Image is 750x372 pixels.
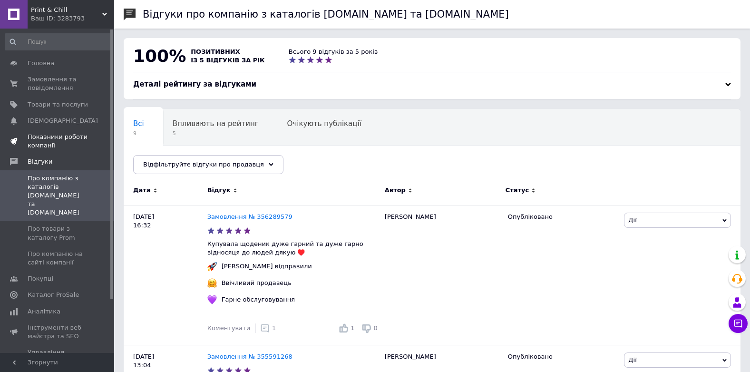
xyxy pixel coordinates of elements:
span: із 5 відгуків за рік [191,57,265,64]
span: 100% [133,46,186,66]
span: [DEMOGRAPHIC_DATA] [28,117,98,125]
span: Відгуки [28,157,52,166]
img: :rocket: [207,262,217,271]
span: Про товари з каталогу Prom [28,225,88,242]
span: позитивних [191,48,240,55]
div: [DATE] 16:32 [124,205,207,345]
span: Опубліковані без комен... [133,156,230,164]
span: Деталі рейтингу за відгуками [133,80,256,88]
span: Товари та послуги [28,100,88,109]
div: Опубліковано [508,213,617,221]
div: 1 [260,323,276,333]
span: Каталог ProSale [28,291,79,299]
span: Управління сайтом [28,348,88,365]
a: Замовлення № 355591268 [207,353,292,360]
div: [PERSON_NAME] відправили [219,262,314,271]
img: :hugging_face: [207,278,217,288]
input: Пошук [5,33,112,50]
span: Відгук [207,186,231,195]
div: Всього 9 відгуків за 5 років [289,48,378,56]
span: Інструменти веб-майстра та SEO [28,323,88,341]
span: Про компанію з каталогів [DOMAIN_NAME] та [DOMAIN_NAME] [28,174,88,217]
span: Головна [28,59,54,68]
span: Впливають на рейтинг [173,119,259,128]
div: Ввічливий продавець [219,279,294,287]
span: 9 [133,130,144,137]
span: Статус [506,186,529,195]
button: Чат з покупцем [729,314,748,333]
span: Print & Chill [31,6,102,14]
span: Про компанію на сайті компанії [28,250,88,267]
span: Покупці [28,274,53,283]
h1: Відгуки про компанію з каталогів [DOMAIN_NAME] та [DOMAIN_NAME] [143,9,509,20]
span: Автор [385,186,406,195]
img: :purple_heart: [207,295,217,304]
a: Замовлення № 356289579 [207,213,292,220]
span: Дії [628,356,636,363]
p: Купувала щоденик дуже гарний та дуже гарно відносяця до людей дякую ♥️ [207,240,380,257]
span: 0 [374,324,378,332]
span: Очікують публікації [287,119,361,128]
span: 1 [272,324,276,332]
div: Опубліковано [508,352,617,361]
span: Відфільтруйте відгуки про продавця [143,161,264,168]
span: 1 [351,324,354,332]
span: Аналітика [28,307,60,316]
div: Гарне обслуговування [219,295,297,304]
div: Ваш ID: 3283793 [31,14,114,23]
span: Всі [133,119,144,128]
span: Дата [133,186,151,195]
div: Деталі рейтингу за відгуками [133,79,731,89]
span: Замовлення та повідомлення [28,75,88,92]
div: Опубліковані без коментаря [124,146,249,182]
span: Показники роботи компанії [28,133,88,150]
span: Дії [628,216,636,224]
span: Коментувати [207,324,250,332]
span: 5 [173,130,259,137]
div: [PERSON_NAME] [380,205,503,345]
